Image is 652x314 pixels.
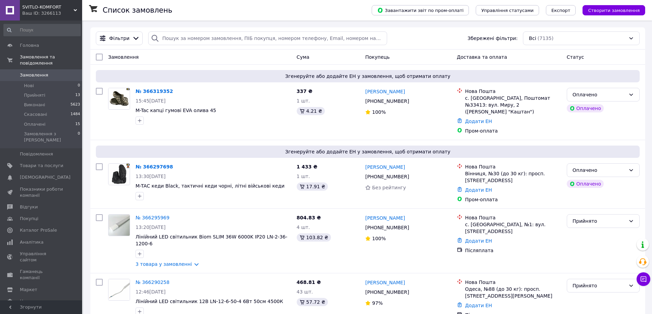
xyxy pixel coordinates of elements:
[465,286,561,299] div: Одеса, №88 (до 30 кг): просп. [STREET_ADDRESS][PERSON_NAME]
[567,180,604,188] div: Оплачено
[3,24,81,36] input: Пошук
[538,36,554,41] span: (7135)
[637,272,650,286] button: Чат з покупцем
[136,215,169,220] a: № 366295969
[465,170,561,184] div: Вінниця, №30 (до 30 кг): просп. [STREET_ADDRESS]
[372,5,469,15] button: Завантажити звіт по пром-оплаті
[365,88,405,95] a: [PERSON_NAME]
[108,164,130,185] img: Фото товару
[465,238,492,244] a: Додати ЕН
[136,299,283,304] a: Лінійний LED світильник 12В LN-12-6-50-4 6Вт 50см 4500К
[365,215,405,221] a: [PERSON_NAME]
[567,104,604,112] div: Оплачено
[24,102,45,108] span: Виконані
[476,5,539,15] button: Управління статусами
[20,72,48,78] span: Замовлення
[103,6,172,14] h1: Список замовлень
[567,54,584,60] span: Статус
[136,234,287,246] a: Лінійний LED світильник Biom SLIM 36W 6000K IP20 LN-2-36-1200-6
[297,289,313,295] span: 43 шт.
[297,298,328,306] div: 57.72 ₴
[297,88,312,94] span: 337 ₴
[364,172,410,181] div: [PHONE_NUMBER]
[465,221,561,235] div: с. [GEOGRAPHIC_DATA], №1: вул. [STREET_ADDRESS]
[108,214,130,236] a: Фото товару
[297,98,310,104] span: 1 шт.
[20,174,71,180] span: [DEMOGRAPHIC_DATA]
[78,83,80,89] span: 0
[372,236,386,241] span: 100%
[109,35,129,42] span: Фільтри
[365,279,405,286] a: [PERSON_NAME]
[465,214,561,221] div: Нова Пошта
[20,251,63,263] span: Управління сайтом
[297,279,321,285] span: 468.81 ₴
[108,88,130,109] img: Фото товару
[588,8,640,13] span: Створити замовлення
[576,7,645,13] a: Створити замовлення
[457,54,507,60] span: Доставка та оплата
[136,108,216,113] a: M-Tac капці гумові EVA олива 45
[583,5,645,15] button: Створити замовлення
[20,151,53,157] span: Повідомлення
[551,8,571,13] span: Експорт
[297,107,325,115] div: 4.21 ₴
[365,54,389,60] span: Покупець
[573,91,626,98] div: Оплачено
[108,54,139,60] span: Замовлення
[24,131,78,143] span: Замовлення з [PERSON_NAME]
[136,224,166,230] span: 13:20[DATE]
[20,239,43,245] span: Аналітика
[99,73,637,80] span: Згенеруйте або додайте ЕН у замовлення, щоб отримати оплату
[20,269,63,281] span: Гаманець компанії
[24,83,34,89] span: Нові
[20,287,37,293] span: Маркет
[136,88,173,94] a: № 366319352
[377,7,463,13] span: Завантажити звіт по пром-оплаті
[465,247,561,254] div: Післяплата
[20,54,82,66] span: Замовлення та повідомлення
[20,216,38,222] span: Покупці
[468,35,517,42] span: Збережені фільтри:
[20,204,38,210] span: Відгуки
[136,164,173,169] a: № 366297698
[108,279,130,301] a: Фото товару
[546,5,576,15] button: Експорт
[108,88,130,110] a: Фото товару
[148,31,387,45] input: Пошук за номером замовлення, ПІБ покупця, номером телефону, Email, номером накладної
[365,164,405,170] a: [PERSON_NAME]
[24,92,45,98] span: Прийняті
[297,174,310,179] span: 1 шт.
[297,224,310,230] span: 4 шт.
[573,282,626,289] div: Прийнято
[71,102,80,108] span: 5623
[20,227,57,233] span: Каталог ProSale
[136,183,284,189] a: M-TAC кеди Black, тактичні кеди чорні, літні військові кеди
[465,88,561,95] div: Нова Пошта
[75,92,80,98] span: 13
[108,215,130,236] img: Фото товару
[573,217,626,225] div: Прийнято
[136,289,166,295] span: 12:46[DATE]
[297,233,331,242] div: 103.82 ₴
[529,35,536,42] span: Всі
[20,163,63,169] span: Товари та послуги
[22,4,74,10] span: SVITLO-KOMFORT
[481,8,534,13] span: Управління статусами
[465,119,492,124] a: Додати ЕН
[364,96,410,106] div: [PHONE_NUMBER]
[297,164,318,169] span: 1 433 ₴
[364,287,410,297] div: [PHONE_NUMBER]
[75,121,80,127] span: 15
[465,127,561,134] div: Пром-оплата
[573,166,626,174] div: Оплачено
[364,223,410,232] div: [PHONE_NUMBER]
[297,215,321,220] span: 804.83 ₴
[465,279,561,286] div: Нова Пошта
[136,279,169,285] a: № 366290258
